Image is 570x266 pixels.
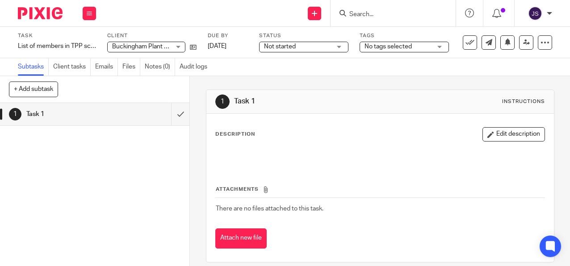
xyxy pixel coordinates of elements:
img: Pixie [18,7,63,19]
label: Tags [360,32,449,39]
div: 1 [215,94,230,109]
a: Client tasks [53,58,91,76]
label: Due by [208,32,248,39]
button: Attach new file [215,228,267,249]
img: svg%3E [528,6,542,21]
span: Buckingham Plant Hire Ltd [112,43,186,50]
span: Attachments [216,187,259,192]
div: List of members in TPP schemes / minimum no. of members in TPP and SW scheme to keep it running [18,42,96,51]
a: Emails [95,58,118,76]
a: Notes (0) [145,58,175,76]
button: Edit description [482,127,545,142]
a: Audit logs [180,58,212,76]
label: Task [18,32,96,39]
input: Search [348,11,429,19]
p: Description [215,131,255,138]
span: Not started [264,43,296,50]
a: Files [122,58,140,76]
div: 1 [9,108,21,120]
div: Instructions [502,98,545,105]
label: Status [259,32,348,39]
a: Subtasks [18,58,49,76]
h1: Task 1 [234,97,399,106]
span: [DATE] [208,43,226,49]
button: + Add subtask [9,82,58,97]
span: There are no files attached to this task. [216,206,323,212]
label: Client [107,32,197,39]
span: No tags selected [365,43,412,50]
h1: Task 1 [26,107,117,121]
